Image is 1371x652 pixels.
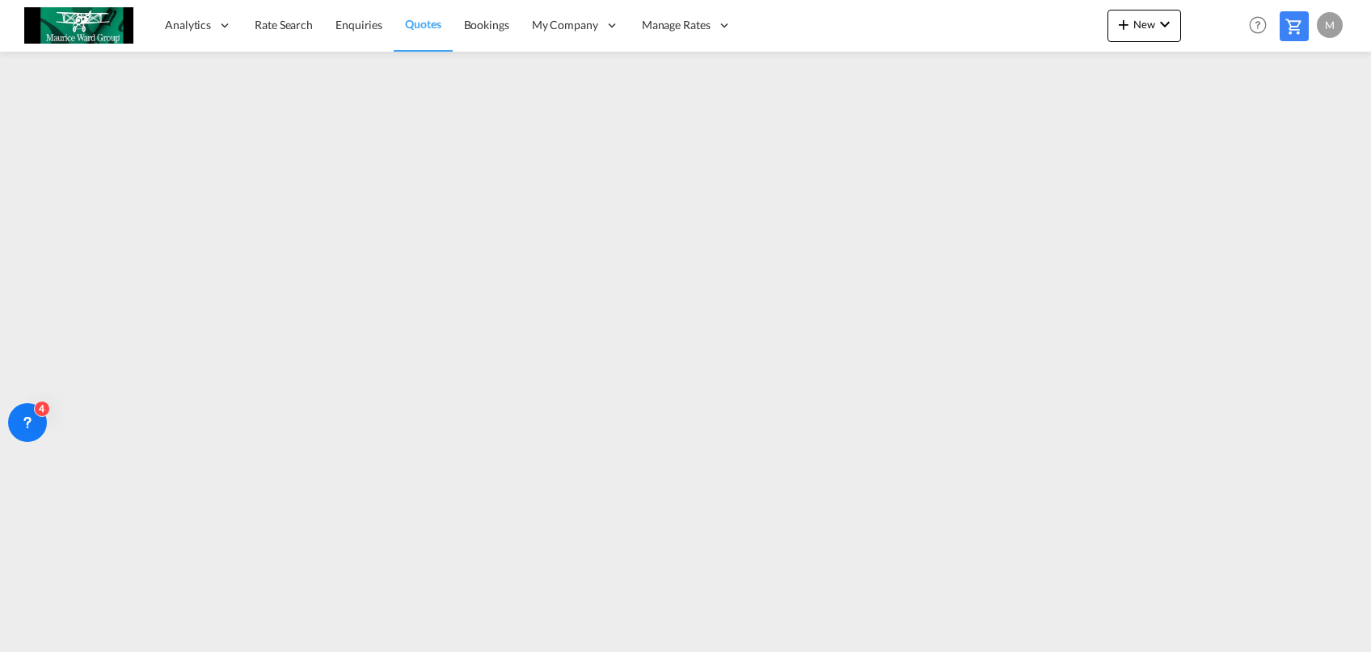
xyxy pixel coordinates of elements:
[1244,11,1280,40] div: Help
[255,18,313,32] span: Rate Search
[1155,15,1175,34] md-icon: icon-chevron-down
[464,18,509,32] span: Bookings
[1244,11,1272,39] span: Help
[532,17,598,33] span: My Company
[1317,12,1343,38] div: M
[405,17,441,31] span: Quotes
[165,17,211,33] span: Analytics
[335,18,382,32] span: Enquiries
[1107,10,1181,42] button: icon-plus 400-fgNewicon-chevron-down
[1114,18,1175,31] span: New
[642,17,711,33] span: Manage Rates
[1114,15,1133,34] md-icon: icon-plus 400-fg
[24,7,133,44] img: c6e8db30f5a511eea3e1ab7543c40fcc.jpg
